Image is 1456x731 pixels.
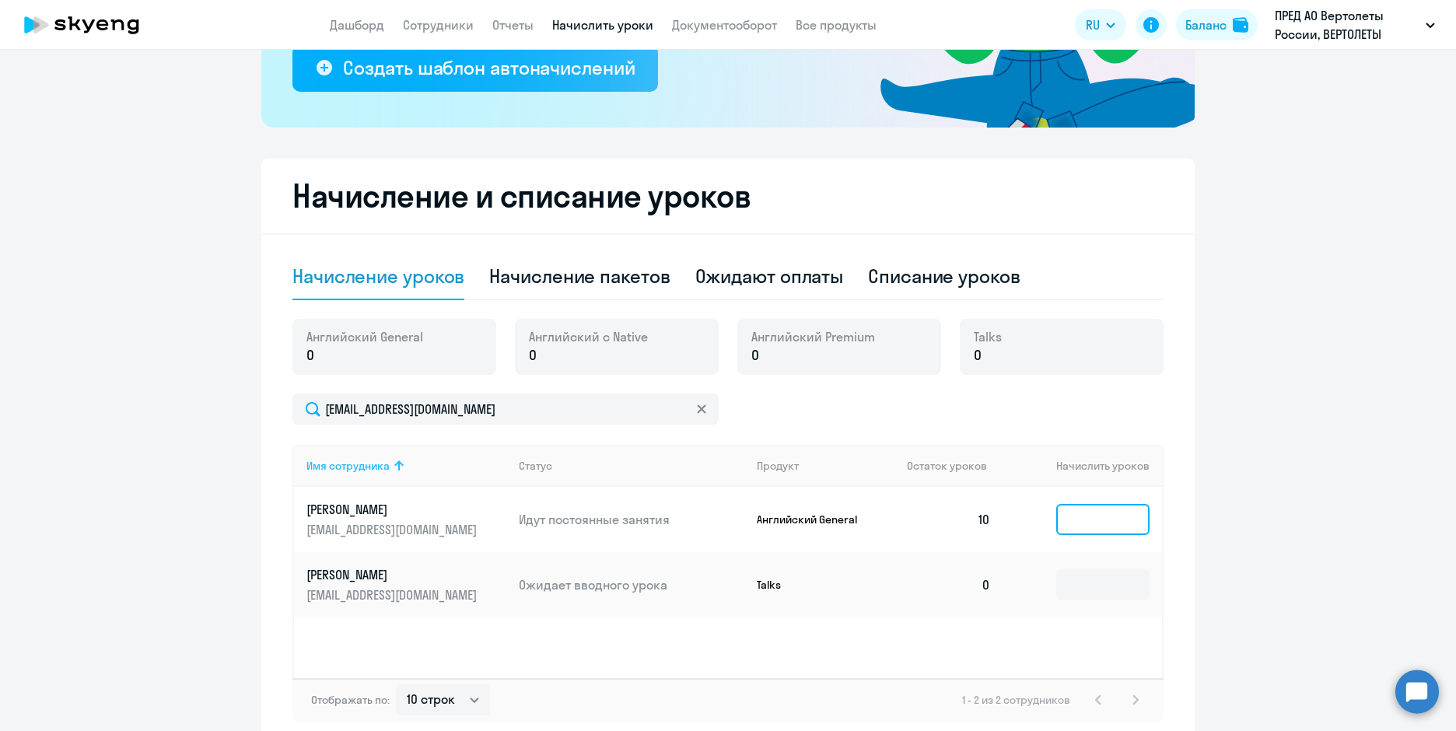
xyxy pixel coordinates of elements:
button: Балансbalance [1176,9,1258,40]
span: 1 - 2 из 2 сотрудников [962,693,1070,707]
a: Отчеты [492,17,534,33]
input: Поиск по имени, email, продукту или статусу [292,393,719,425]
div: Статус [519,459,552,473]
div: Имя сотрудника [306,459,506,473]
span: RU [1086,16,1100,34]
p: Ожидает вводного урока [519,576,744,593]
span: 0 [306,345,314,365]
span: 0 [751,345,759,365]
p: ПРЕД АО Вертолеты России, ВЕРТОЛЕТЫ РОССИИ, АО [1275,6,1419,44]
p: [EMAIL_ADDRESS][DOMAIN_NAME] [306,586,481,603]
div: Продукт [757,459,895,473]
div: Продукт [757,459,799,473]
a: Документооборот [672,17,777,33]
span: Английский General [306,328,423,345]
button: ПРЕД АО Вертолеты России, ВЕРТОЛЕТЫ РОССИИ, АО [1267,6,1443,44]
span: Отображать по: [311,693,390,707]
p: [PERSON_NAME] [306,566,481,583]
a: Все продукты [796,17,877,33]
div: Статус [519,459,744,473]
button: Создать шаблон автоначислений [292,45,658,92]
th: Начислить уроков [1003,445,1162,487]
a: Начислить уроки [552,17,653,33]
div: Баланс [1185,16,1227,34]
img: balance [1233,17,1248,33]
td: 10 [894,487,1003,552]
div: Списание уроков [868,264,1020,289]
a: [PERSON_NAME][EMAIL_ADDRESS][DOMAIN_NAME] [306,501,506,538]
div: Создать шаблон автоначислений [343,55,635,80]
h2: Начисление и списание уроков [292,177,1164,215]
a: Дашборд [330,17,384,33]
td: 0 [894,552,1003,617]
span: Talks [974,328,1002,345]
p: [PERSON_NAME] [306,501,481,518]
span: 0 [529,345,537,365]
button: RU [1075,9,1126,40]
div: Начисление уроков [292,264,464,289]
span: Остаток уроков [907,459,987,473]
div: Имя сотрудника [306,459,390,473]
p: Идут постоянные занятия [519,511,744,528]
p: Talks [757,578,873,592]
p: [EMAIL_ADDRESS][DOMAIN_NAME] [306,521,481,538]
div: Остаток уроков [907,459,1003,473]
a: [PERSON_NAME][EMAIL_ADDRESS][DOMAIN_NAME] [306,566,506,603]
span: Английский с Native [529,328,648,345]
span: 0 [974,345,982,365]
div: Ожидают оплаты [695,264,844,289]
span: Английский Premium [751,328,875,345]
a: Сотрудники [403,17,474,33]
p: Английский General [757,512,873,526]
div: Начисление пакетов [489,264,670,289]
